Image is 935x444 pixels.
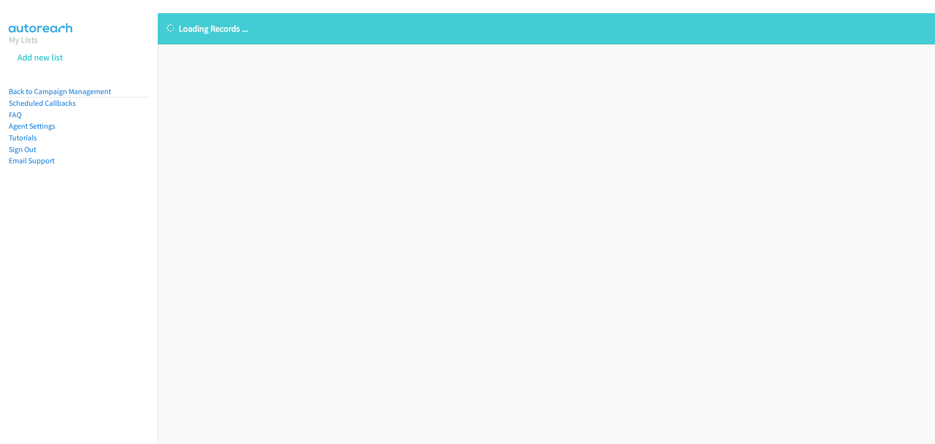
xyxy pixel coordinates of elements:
[9,110,21,119] a: FAQ
[9,87,111,96] a: Back to Campaign Management
[167,22,926,35] p: Loading Records ...
[18,52,63,63] a: Add new list
[9,98,76,108] a: Scheduled Callbacks
[9,133,37,142] a: Tutorials
[9,156,55,165] a: Email Support
[9,145,36,154] a: Sign Out
[9,121,56,131] a: Agent Settings
[9,34,38,45] a: My Lists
